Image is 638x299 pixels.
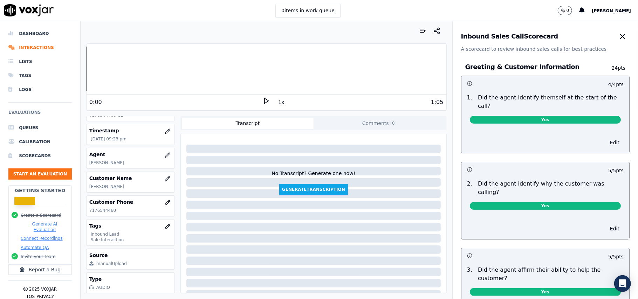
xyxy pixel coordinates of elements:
[89,184,172,189] p: [PERSON_NAME]
[21,245,49,250] button: Automate QA
[614,275,631,292] div: Open Intercom Messenger
[8,27,72,41] a: Dashboard
[470,202,621,210] span: Yes
[89,208,172,213] p: 7176544460
[89,276,172,283] h3: Type
[4,4,54,16] img: voxjar logo
[15,187,65,194] h2: Getting Started
[431,98,444,106] div: 1:05
[464,93,475,110] p: 1 .
[8,121,72,135] a: Queues
[558,6,579,15] button: 0
[461,46,630,53] p: A scorecard to review inbound sales calls for best practices
[592,8,631,13] span: [PERSON_NAME]
[470,288,621,296] span: Yes
[314,118,445,129] button: Comments
[464,180,475,196] p: 2 .
[558,6,572,15] button: 0
[599,64,625,71] p: 24 pts
[608,167,624,174] p: 5 / 5 pts
[29,286,57,292] p: 2025 Voxjar
[182,118,314,129] button: Transcript
[21,254,55,259] button: Invite your team
[608,81,624,88] p: 4 / 4 pts
[279,184,348,195] button: GenerateTranscription
[470,116,621,124] span: Yes
[89,252,172,259] h3: Source
[89,160,172,166] p: [PERSON_NAME]
[8,55,72,69] a: Lists
[89,222,172,229] h3: Tags
[89,98,102,106] div: 0:00
[96,261,127,266] div: manualUpload
[21,221,69,232] button: Generate AI Evaluation
[592,6,638,15] button: [PERSON_NAME]
[8,41,72,55] a: Interactions
[91,237,172,243] p: Sale Interaction
[91,231,172,237] p: Inbound Lead
[8,168,72,180] button: Start an Evaluation
[478,180,624,196] p: Did the agent identify why the customer was calling?
[272,170,355,184] div: No Transcript? Generate one now!
[89,199,172,206] h3: Customer Phone
[8,69,72,83] a: Tags
[567,8,569,13] p: 0
[8,108,72,121] h6: Evaluations
[8,149,72,163] a: Scorecards
[390,120,397,126] span: 0
[478,266,624,283] p: Did the agent affirm their ability to help the customer?
[478,93,624,110] p: Did the agent identify themself at the start of the call?
[606,224,624,234] button: Edit
[608,253,624,260] p: 5 / 5 pts
[89,151,172,158] h3: Agent
[465,62,599,71] h3: Greeting & Customer Information
[8,83,72,97] a: Logs
[277,97,286,107] button: 1x
[8,264,72,275] button: Report a Bug
[464,266,475,283] p: 3 .
[89,175,172,182] h3: Customer Name
[8,135,72,149] a: Calibration
[91,136,172,142] p: [DATE] 09:23 pm
[21,236,63,241] button: Connect Recordings
[21,213,61,218] button: Create a Scorecard
[461,33,558,40] h3: Inbound Sales Call Scorecard
[89,127,172,134] h3: Timestamp
[606,138,624,147] button: Edit
[275,4,341,17] button: 0items in work queue
[96,285,110,290] div: AUDIO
